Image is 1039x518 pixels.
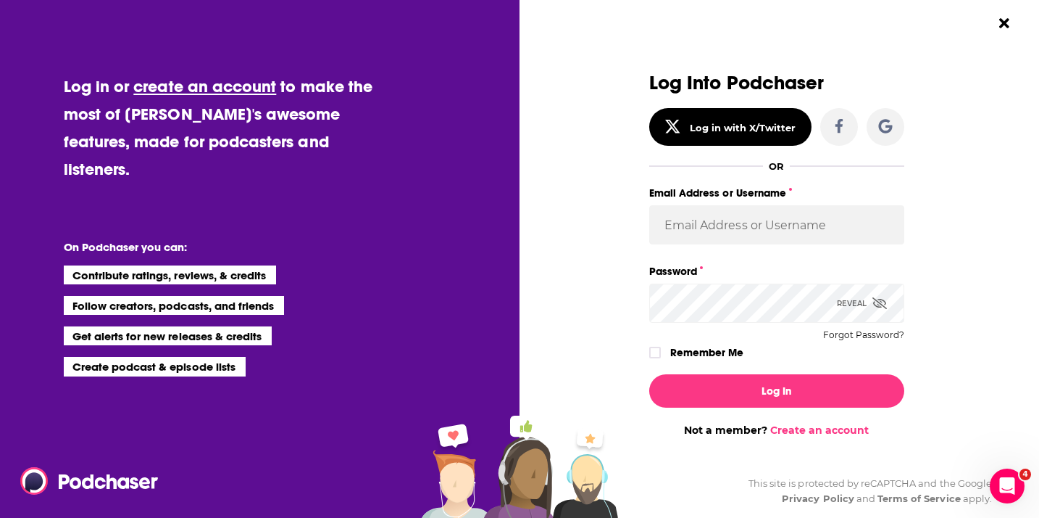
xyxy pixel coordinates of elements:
[737,476,992,506] div: This site is protected by reCAPTCHA and the Google and apply.
[649,184,904,202] label: Email Address or Username
[769,160,784,172] div: OR
[64,240,354,254] li: On Podchaser you can:
[1019,469,1031,480] span: 4
[770,424,869,437] a: Create an account
[823,330,904,340] button: Forgot Password?
[990,469,1025,503] iframe: Intercom live chat
[670,343,743,362] label: Remember Me
[837,284,887,323] div: Reveal
[990,9,1018,37] button: Close Button
[649,374,904,408] button: Log In
[64,357,246,376] li: Create podcast & episode lists
[649,73,904,94] h3: Log Into Podchaser
[690,122,796,133] div: Log in with X/Twitter
[64,326,272,345] li: Get alerts for new releases & credits
[20,467,148,495] a: Podchaser - Follow, Share and Rate Podcasts
[782,493,854,504] a: Privacy Policy
[133,76,276,96] a: create an account
[877,493,961,504] a: Terms of Service
[64,296,285,315] li: Follow creators, podcasts, and friends
[649,262,904,281] label: Password
[64,266,277,284] li: Contribute ratings, reviews, & credits
[649,205,904,244] input: Email Address or Username
[649,108,811,146] button: Log in with X/Twitter
[649,424,904,437] div: Not a member?
[20,467,159,495] img: Podchaser - Follow, Share and Rate Podcasts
